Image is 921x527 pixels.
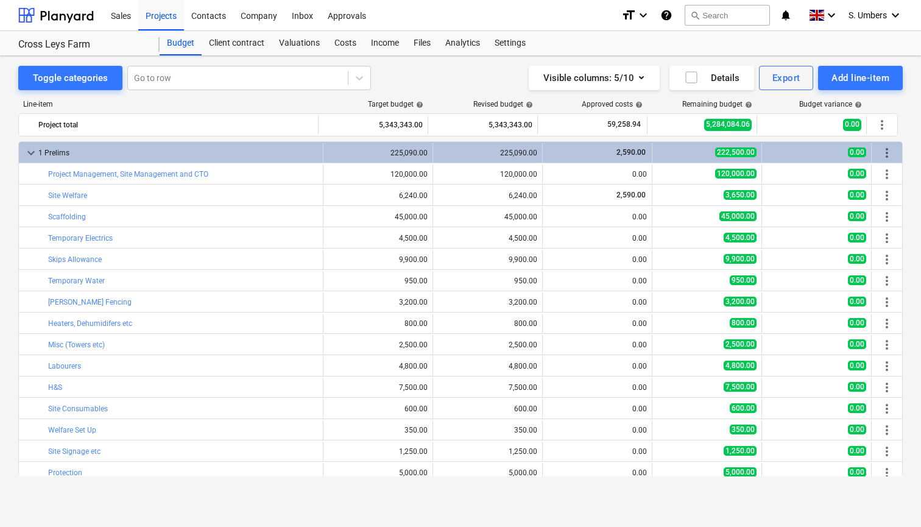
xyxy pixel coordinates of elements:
[860,469,921,527] iframe: Chat Widget
[636,8,651,23] i: keyboard_arrow_down
[438,277,537,285] div: 950.00
[715,147,757,157] span: 222,500.00
[438,405,537,413] div: 600.00
[529,66,660,90] button: Visible columns:5/10
[202,31,272,55] a: Client contract
[880,401,894,416] span: More actions
[48,213,86,221] a: Scaffolding
[724,190,757,200] span: 3,650.00
[18,100,319,108] div: Line-item
[48,341,105,349] a: Misc (Towers etc)
[272,31,327,55] a: Valuations
[606,119,642,130] span: 59,258.94
[615,191,647,199] span: 2,590.00
[660,8,672,23] i: Knowledge base
[438,447,537,456] div: 1,250.00
[487,31,533,55] div: Settings
[548,447,647,456] div: 0.00
[730,403,757,413] span: 600.00
[328,426,428,434] div: 350.00
[24,146,38,160] span: keyboard_arrow_down
[831,70,889,86] div: Add line-item
[880,231,894,246] span: More actions
[848,467,866,477] span: 0.00
[548,213,647,221] div: 0.00
[473,100,533,108] div: Revised budget
[848,169,866,179] span: 0.00
[438,31,487,55] a: Analytics
[848,382,866,392] span: 0.00
[328,255,428,264] div: 9,900.00
[669,66,754,90] button: Details
[880,274,894,288] span: More actions
[48,469,82,477] a: Protection
[328,362,428,370] div: 4,800.00
[327,31,364,55] a: Costs
[848,275,866,285] span: 0.00
[848,211,866,221] span: 0.00
[48,319,132,328] a: Heaters, Dehumidifers etc
[364,31,406,55] a: Income
[880,423,894,437] span: More actions
[548,469,647,477] div: 0.00
[848,339,866,349] span: 0.00
[818,66,903,90] button: Add line-item
[438,213,537,221] div: 45,000.00
[48,298,132,306] a: [PERSON_NAME] Fencing
[852,101,862,108] span: help
[848,254,866,264] span: 0.00
[328,234,428,242] div: 4,500.00
[880,316,894,331] span: More actions
[328,298,428,306] div: 3,200.00
[548,383,647,392] div: 0.00
[848,425,866,434] span: 0.00
[880,465,894,480] span: More actions
[328,213,428,221] div: 45,000.00
[48,170,208,179] a: Project Management, Site Management and CTO
[328,383,428,392] div: 7,500.00
[438,426,537,434] div: 350.00
[548,405,647,413] div: 0.00
[438,319,537,328] div: 800.00
[328,277,428,285] div: 950.00
[406,31,438,55] div: Files
[328,191,428,200] div: 6,240.00
[848,297,866,306] span: 0.00
[548,298,647,306] div: 0.00
[724,297,757,306] span: 3,200.00
[849,10,887,20] span: S. Umbers
[48,447,101,456] a: Site Signage etc
[548,426,647,434] div: 0.00
[33,70,108,86] div: Toggle categories
[772,70,800,86] div: Export
[685,5,770,26] button: Search
[438,341,537,349] div: 2,500.00
[368,100,423,108] div: Target budget
[328,149,428,157] div: 225,090.00
[48,277,105,285] a: Temporary Water
[328,170,428,179] div: 120,000.00
[582,100,643,108] div: Approved costs
[328,469,428,477] div: 5,000.00
[548,341,647,349] div: 0.00
[724,233,757,242] span: 4,500.00
[743,101,752,108] span: help
[160,31,202,55] div: Budget
[848,147,866,157] span: 0.00
[880,146,894,160] span: More actions
[880,444,894,459] span: More actions
[438,191,537,200] div: 6,240.00
[880,252,894,267] span: More actions
[438,149,537,157] div: 225,090.00
[48,383,62,392] a: H&S
[730,425,757,434] span: 350.00
[724,339,757,349] span: 2,500.00
[875,118,889,132] span: More actions
[724,361,757,370] span: 4,800.00
[880,210,894,224] span: More actions
[38,143,318,163] div: 1 Prelims
[690,10,700,20] span: search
